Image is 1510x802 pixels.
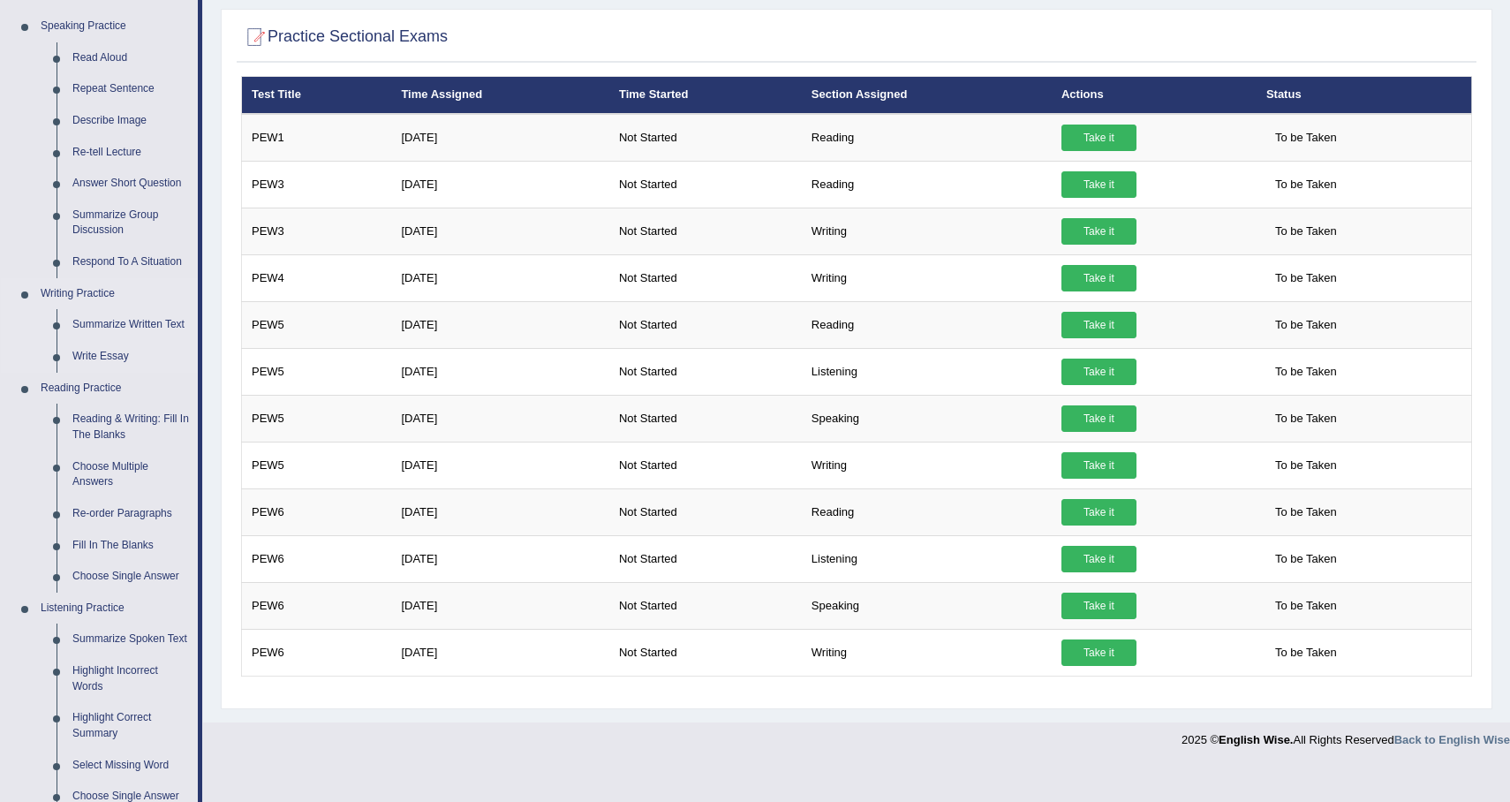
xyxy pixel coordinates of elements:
td: Not Started [609,348,802,395]
td: Reading [802,488,1052,535]
td: PEW4 [242,254,392,301]
a: Take it [1061,265,1136,291]
span: To be Taken [1266,452,1346,479]
td: Not Started [609,442,802,488]
a: Select Missing Word [64,750,198,782]
td: [DATE] [391,254,609,301]
a: Summarize Spoken Text [64,624,198,655]
a: Highlight Incorrect Words [64,655,198,702]
td: PEW6 [242,488,392,535]
a: Re-tell Lecture [64,137,198,169]
th: Section Assigned [802,77,1052,114]
a: Fill In The Blanks [64,530,198,562]
td: Not Started [609,208,802,254]
td: Speaking [802,582,1052,629]
a: Take it [1061,639,1136,666]
a: Writing Practice [33,278,198,310]
td: [DATE] [391,161,609,208]
td: PEW6 [242,582,392,629]
a: Take it [1061,312,1136,338]
div: 2025 © All Rights Reserved [1182,723,1510,748]
a: Take it [1061,593,1136,619]
th: Status [1257,77,1472,114]
a: Take it [1061,125,1136,151]
td: Listening [802,348,1052,395]
a: Repeat Sentence [64,73,198,105]
span: To be Taken [1266,499,1346,526]
a: Write Essay [64,341,198,373]
th: Actions [1052,77,1257,114]
td: [DATE] [391,488,609,535]
td: Reading [802,114,1052,162]
span: To be Taken [1266,218,1346,245]
td: [DATE] [391,348,609,395]
td: PEW6 [242,629,392,676]
h2: Practice Sectional Exams [241,24,448,50]
td: [DATE] [391,114,609,162]
td: Not Started [609,254,802,301]
strong: English Wise. [1219,733,1293,746]
td: [DATE] [391,582,609,629]
a: Speaking Practice [33,11,198,42]
span: To be Taken [1266,405,1346,432]
a: Take it [1061,218,1136,245]
td: Not Started [609,161,802,208]
th: Time Started [609,77,802,114]
td: [DATE] [391,535,609,582]
span: To be Taken [1266,171,1346,198]
a: Take it [1061,452,1136,479]
a: Highlight Correct Summary [64,702,198,749]
a: Read Aloud [64,42,198,74]
span: To be Taken [1266,359,1346,385]
td: Not Started [609,488,802,535]
td: PEW5 [242,442,392,488]
td: Speaking [802,395,1052,442]
a: Back to English Wise [1394,733,1510,746]
td: Reading [802,161,1052,208]
td: [DATE] [391,208,609,254]
span: To be Taken [1266,265,1346,291]
a: Re-order Paragraphs [64,498,198,530]
span: To be Taken [1266,639,1346,666]
a: Choose Single Answer [64,561,198,593]
td: Not Started [609,582,802,629]
a: Take it [1061,499,1136,526]
a: Take it [1061,359,1136,385]
a: Summarize Written Text [64,309,198,341]
th: Test Title [242,77,392,114]
td: Not Started [609,629,802,676]
td: [DATE] [391,301,609,348]
td: Not Started [609,535,802,582]
a: Reading Practice [33,373,198,405]
a: Take it [1061,405,1136,432]
a: Choose Multiple Answers [64,451,198,498]
td: [DATE] [391,395,609,442]
span: To be Taken [1266,593,1346,619]
span: To be Taken [1266,312,1346,338]
td: Not Started [609,301,802,348]
td: PEW6 [242,535,392,582]
td: Listening [802,535,1052,582]
span: To be Taken [1266,125,1346,151]
td: Writing [802,629,1052,676]
a: Reading & Writing: Fill In The Blanks [64,404,198,450]
a: Respond To A Situation [64,246,198,278]
td: PEW1 [242,114,392,162]
td: PEW3 [242,161,392,208]
td: Not Started [609,114,802,162]
a: Summarize Group Discussion [64,200,198,246]
a: Take it [1061,546,1136,572]
td: [DATE] [391,442,609,488]
td: PEW5 [242,395,392,442]
a: Answer Short Question [64,168,198,200]
td: Writing [802,208,1052,254]
td: PEW5 [242,348,392,395]
td: Writing [802,442,1052,488]
td: Writing [802,254,1052,301]
a: Listening Practice [33,593,198,624]
span: To be Taken [1266,546,1346,572]
a: Describe Image [64,105,198,137]
th: Time Assigned [391,77,609,114]
td: [DATE] [391,629,609,676]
